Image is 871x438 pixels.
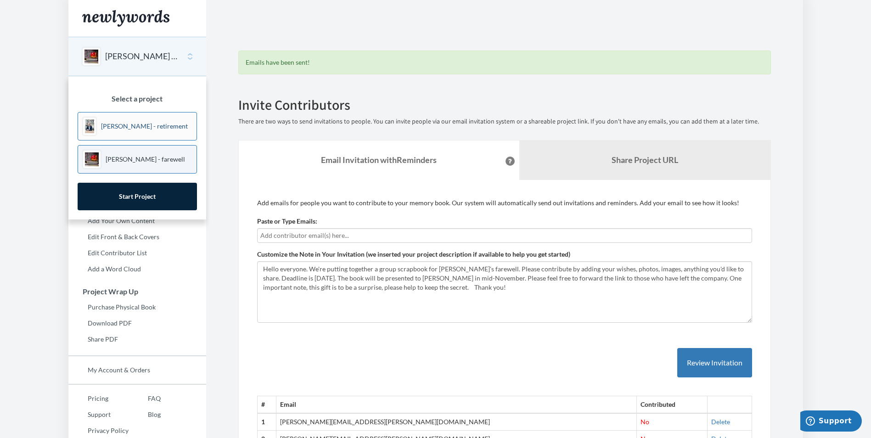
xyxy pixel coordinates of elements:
a: Privacy Policy [68,424,129,438]
b: Share Project URL [612,155,678,165]
a: Edit Contributor List [68,246,206,260]
a: Support [68,408,129,421]
a: Share PDF [68,332,206,346]
p: There are two ways to send invitations to people. You can invite people via our email invitation ... [238,117,771,126]
th: 1 [257,413,276,430]
a: Purchase Physical Book [68,300,206,314]
h2: Invite Contributors [238,97,771,112]
th: Contributed [637,396,708,413]
a: My Account & Orders [68,363,206,377]
a: Add a Word Cloud [68,262,206,276]
input: Add contributor email(s) here... [260,230,749,241]
img: Newlywords logo [82,10,169,27]
a: Download PDF [68,316,206,330]
a: Delete [711,418,730,426]
textarea: Hello everyone. We're putting together a group scrapbook for [PERSON_NAME]'s farewell. Please con... [257,261,752,323]
a: [PERSON_NAME] - retirement [78,112,197,140]
button: Review Invitation [677,348,752,378]
td: [PERSON_NAME][EMAIL_ADDRESS][PERSON_NAME][DOMAIN_NAME] [276,413,636,430]
p: Add emails for people you want to contribute to your memory book. Our system will automatically s... [257,198,752,208]
th: # [257,396,276,413]
p: [PERSON_NAME] - retirement [101,122,188,131]
a: Blog [129,408,161,421]
a: FAQ [129,392,161,405]
th: Email [276,396,636,413]
button: [PERSON_NAME] - farewell [105,51,180,62]
strong: Email Invitation with Reminders [321,155,437,165]
h3: Select a project [78,95,197,103]
iframe: Opens a widget where you can chat to one of our agents [800,410,862,433]
div: Emails have been sent! [238,51,771,74]
label: Paste or Type Emails: [257,217,317,226]
label: Customize the Note in Your Invitation (we inserted your project description if available to help ... [257,250,570,259]
p: [PERSON_NAME] - farewell [106,155,185,164]
a: Edit Front & Back Covers [68,230,206,244]
a: Add Your Own Content [68,214,206,228]
h3: Project Wrap Up [69,287,206,296]
span: No [641,418,649,426]
a: Pricing [68,392,129,405]
a: [PERSON_NAME] - farewell [78,145,197,174]
a: Start Project [78,183,197,210]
